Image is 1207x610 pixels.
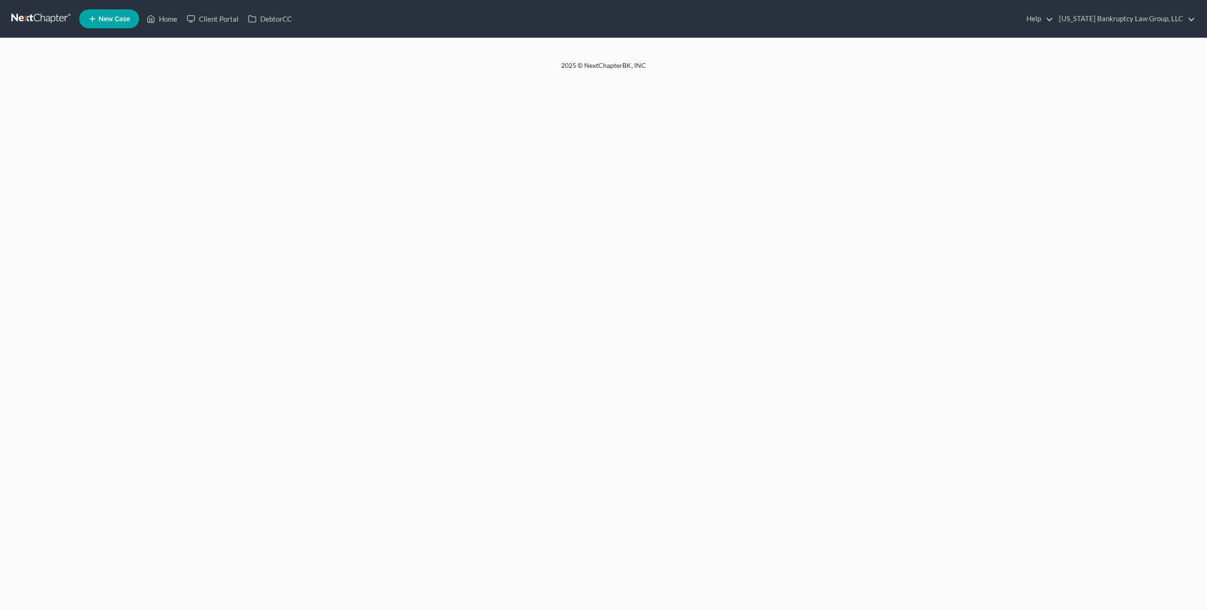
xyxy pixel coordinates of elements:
[182,10,243,27] a: Client Portal
[79,9,139,28] new-legal-case-button: New Case
[335,61,872,78] div: 2025 © NextChapterBK, INC
[142,10,182,27] a: Home
[243,10,297,27] a: DebtorCC
[1022,10,1053,27] a: Help
[1054,10,1195,27] a: [US_STATE] Bankruptcy Law Group, LLC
